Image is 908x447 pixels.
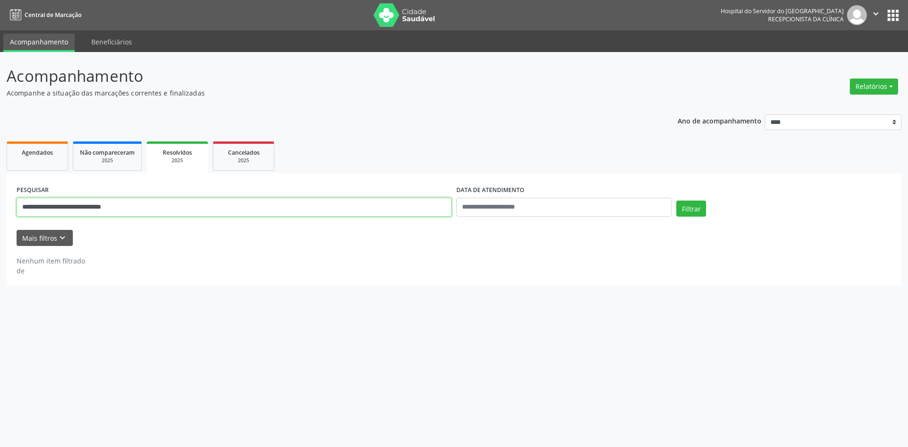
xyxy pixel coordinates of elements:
p: Acompanhamento [7,64,633,88]
i:  [871,9,881,19]
i: keyboard_arrow_down [57,233,68,243]
button: Relatórios [850,79,898,95]
span: Central de Marcação [25,11,81,19]
div: Hospital do Servidor do [GEOGRAPHIC_DATA] [721,7,844,15]
p: Acompanhe a situação das marcações correntes e finalizadas [7,88,633,98]
label: DATA DE ATENDIMENTO [456,183,524,198]
img: img [847,5,867,25]
label: PESQUISAR [17,183,49,198]
a: Acompanhamento [3,34,75,52]
button: Filtrar [676,201,706,217]
span: Cancelados [228,149,260,157]
a: Central de Marcação [7,7,81,23]
p: Ano de acompanhamento [678,114,761,126]
a: Beneficiários [85,34,139,50]
button: Mais filtroskeyboard_arrow_down [17,230,73,246]
div: 2025 [80,157,135,164]
div: de [17,266,85,276]
span: Recepcionista da clínica [768,15,844,23]
div: Nenhum item filtrado [17,256,85,266]
button:  [867,5,885,25]
span: Agendados [22,149,53,157]
span: Não compareceram [80,149,135,157]
span: Resolvidos [163,149,192,157]
button: apps [885,7,901,24]
div: 2025 [153,157,201,164]
div: 2025 [220,157,267,164]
